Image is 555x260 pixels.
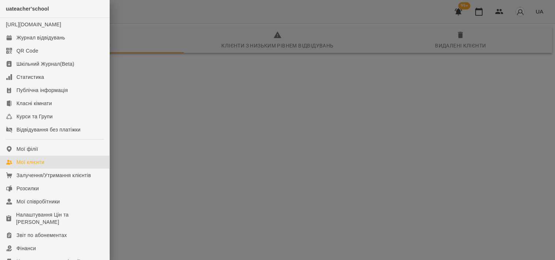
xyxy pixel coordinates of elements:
[6,22,61,27] a: [URL][DOMAIN_NAME]
[6,6,49,12] span: uateacher'school
[16,47,38,54] div: QR Code
[16,198,60,205] div: Мої співробітники
[16,113,53,120] div: Курси та Групи
[16,158,44,166] div: Мої клієнти
[16,126,80,133] div: Відвідування без платіжки
[16,232,67,239] div: Звіт по абонементах
[16,172,91,179] div: Залучення/Утримання клієнтів
[16,73,44,81] div: Статистика
[16,87,68,94] div: Публічна інформація
[16,211,104,226] div: Налаштування Цін та [PERSON_NAME]
[16,34,65,41] div: Журнал відвідувань
[16,100,52,107] div: Класні кімнати
[16,245,36,252] div: Фінанси
[16,60,74,68] div: Шкільний Журнал(Beta)
[16,145,38,153] div: Мої філії
[16,185,39,192] div: Розсилки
